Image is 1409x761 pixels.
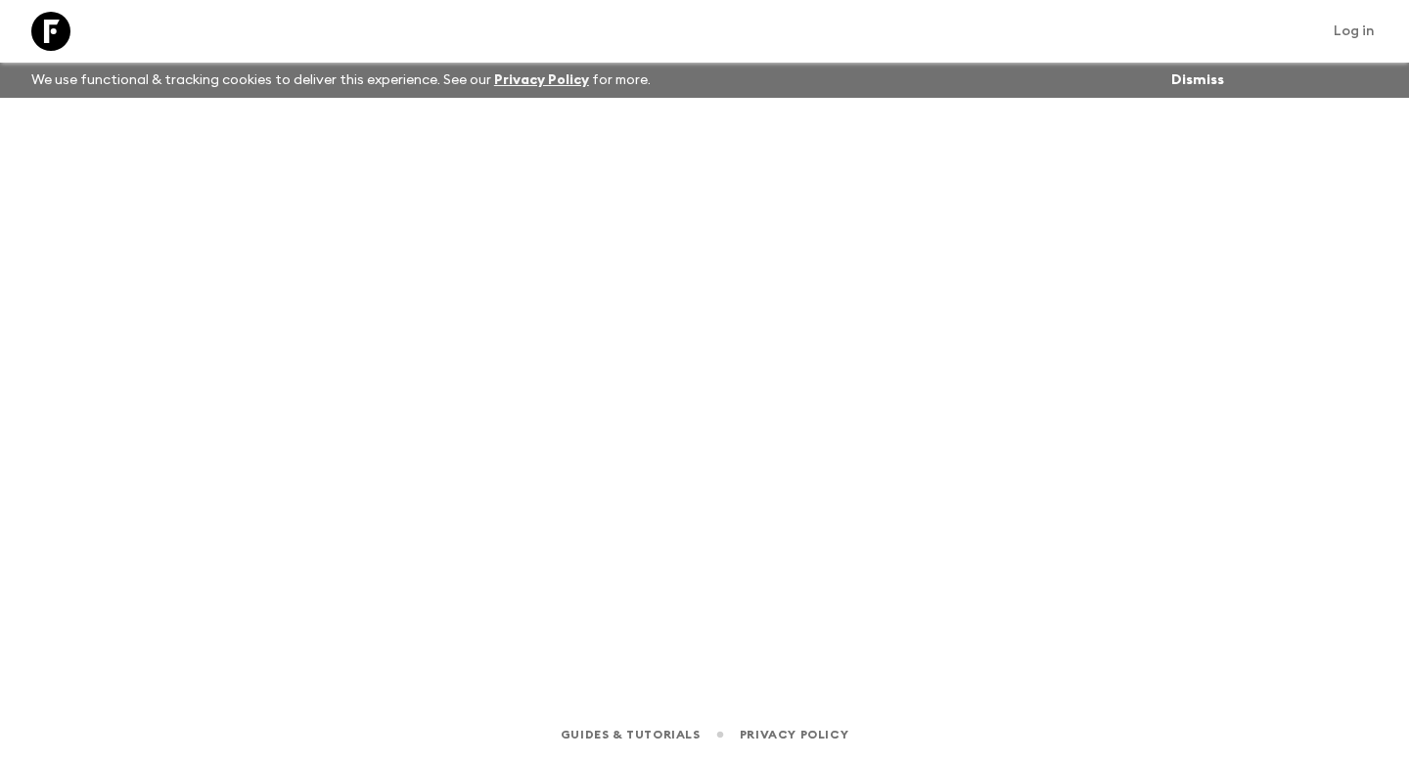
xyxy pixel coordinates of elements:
a: Privacy Policy [494,73,589,87]
a: Guides & Tutorials [561,724,701,745]
p: We use functional & tracking cookies to deliver this experience. See our for more. [23,63,659,98]
button: Dismiss [1166,67,1229,94]
a: Privacy Policy [740,724,848,745]
a: Log in [1323,18,1386,45]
